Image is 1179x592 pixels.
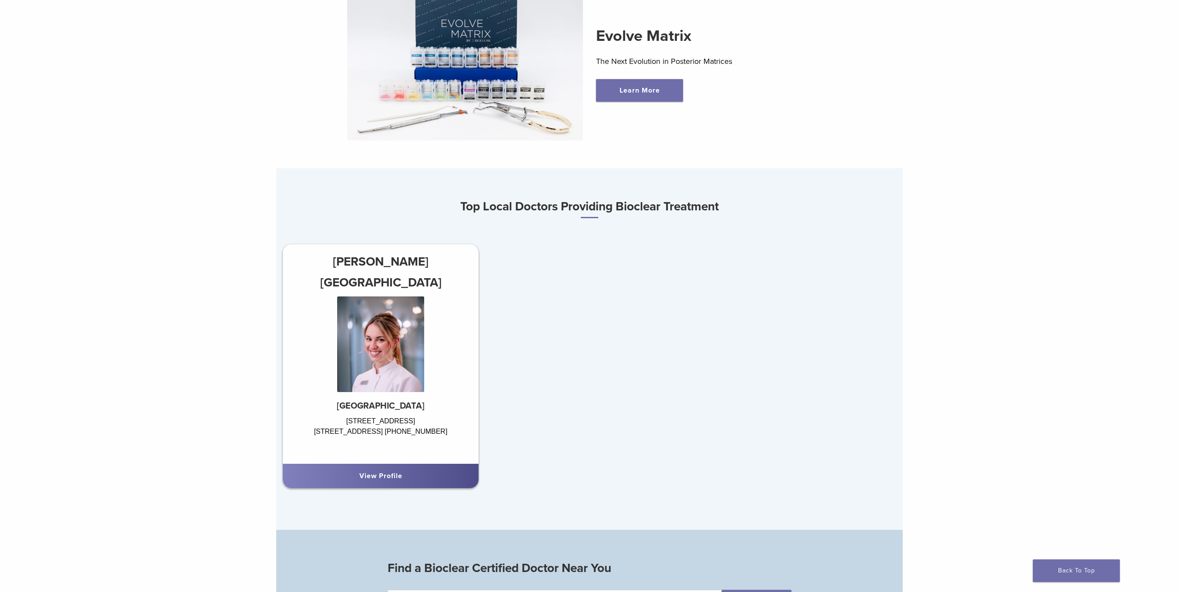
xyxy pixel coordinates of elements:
[359,472,402,480] a: View Profile
[388,558,791,579] h3: Find a Bioclear Certified Doctor Near You
[337,401,425,411] strong: [GEOGRAPHIC_DATA]
[337,296,424,392] img: Dr. Mercedes Robles-Medina
[283,416,479,455] div: [STREET_ADDRESS] [STREET_ADDRESS] [PHONE_NUMBER]
[596,26,832,47] h2: Evolve Matrix
[1033,559,1120,582] a: Back To Top
[276,196,903,218] h3: Top Local Doctors Providing Bioclear Treatment
[596,55,832,68] p: The Next Evolution in Posterior Matrices
[596,79,683,102] a: Learn More
[283,251,479,293] h3: [PERSON_NAME][GEOGRAPHIC_DATA]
